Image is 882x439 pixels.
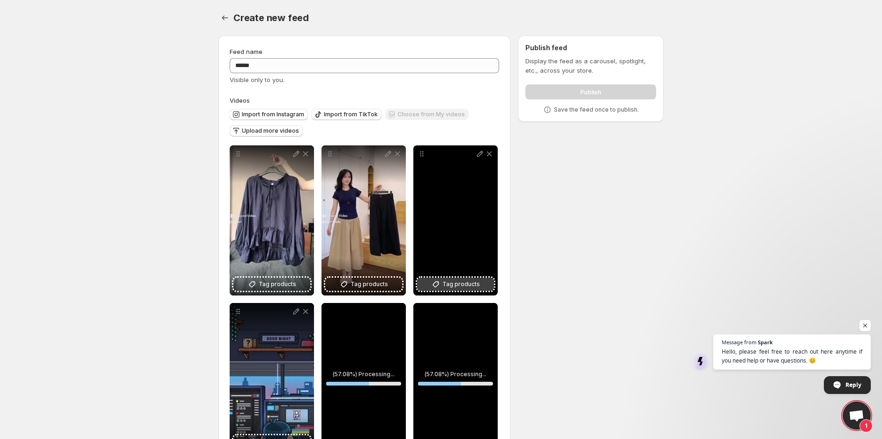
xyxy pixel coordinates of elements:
button: Tag products [325,278,402,291]
div: Open chat [843,401,871,430]
button: Import from Instagram [230,109,308,120]
span: Spark [758,340,773,345]
span: Import from Instagram [242,111,304,118]
span: Feed name [230,48,262,55]
button: Settings [218,11,232,24]
span: Visible only to you. [230,76,284,83]
button: Import from TikTok [312,109,381,120]
span: Tag products [442,280,480,289]
button: Tag products [417,278,494,291]
div: Tag products [230,145,314,295]
span: Reply [845,377,861,393]
span: Upload more videos [242,127,299,135]
span: Videos [230,97,250,104]
span: Hello, please feel free to reach out here anytime if you need help or have questions. 😊 [722,347,862,365]
span: Tag products [351,280,388,289]
button: Tag products [233,278,310,291]
div: Tag products [413,145,498,295]
p: Display the feed as a carousel, spotlight, etc., across your store. [525,56,656,75]
div: Tag products [321,145,406,295]
span: Message from [722,340,756,345]
span: Create new feed [233,12,309,23]
span: Import from TikTok [324,111,378,118]
p: Save the feed once to publish. [554,106,639,114]
span: Tag products [259,280,296,289]
h2: Publish feed [525,43,656,53]
button: Upload more videos [230,125,303,136]
span: 1 [860,419,873,432]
